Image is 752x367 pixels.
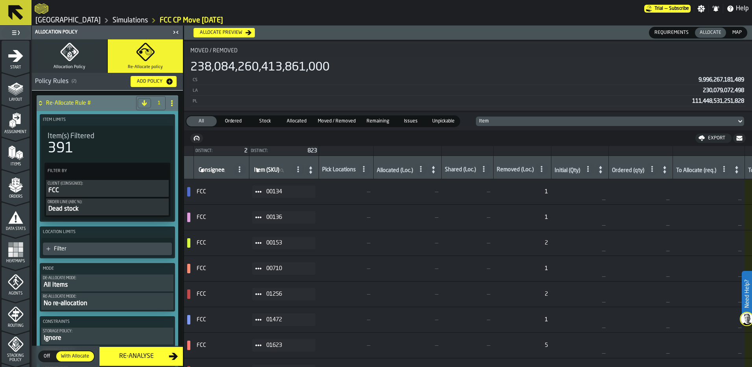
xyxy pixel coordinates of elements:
span: 00710 [266,265,309,272]
span: FCC [197,317,246,323]
span: Assignment [2,130,29,134]
button: button-Add Policy [131,76,177,87]
div: StatList-item-Distinct: [249,146,319,156]
label: Filter By [46,167,155,175]
span: — [738,248,741,254]
div: thumb [428,116,459,126]
span: RAW: 2 [496,240,548,246]
span: 823 [308,148,317,154]
span: — [602,273,605,280]
button: button- [733,133,746,143]
div: FCC [48,186,167,195]
span: FCC [197,291,246,297]
span: Issues [397,118,424,125]
div: thumb [650,28,693,38]
span: FCC [197,265,246,272]
div: Export [705,135,728,141]
div: De-Allocate Mode: [43,276,172,280]
li: menu Data Stats [2,202,29,234]
span: Allocation Policy [53,65,85,70]
span: — [322,265,370,272]
button: Order Line (ABC %):Dead stock [46,198,169,215]
div: Menu Subscription [644,5,691,13]
span: — [444,189,490,195]
span: — [666,324,669,331]
span: label [199,167,225,173]
span: — [738,299,741,305]
span: 01256 [266,291,309,297]
span: Unpickable [429,118,458,125]
span: Allocated [283,118,310,125]
div: Shared (Loc.) [445,167,476,174]
span: — [602,324,605,331]
span: Subscribe [669,6,689,11]
span: Items [2,162,29,167]
span: RAW: 2 [496,291,548,297]
span: 00134 [266,189,309,195]
a: logo-header [35,2,48,16]
span: RAW: 1 [496,317,548,323]
span: — [602,196,605,203]
div: Allocated (Loc.) [377,167,413,175]
div: Re-Allocate Rule # [37,95,133,111]
button: Storage policy:Ignore [41,328,173,345]
div: Distinct: [251,149,304,153]
span: — [602,299,605,305]
span: Layout [2,98,29,102]
span: Allocate [697,29,724,36]
label: button-switch-multi-Stock [249,115,281,127]
label: button-switch-multi-Off [38,350,55,362]
button: De-Allocate Mode:All items [41,274,173,291]
span: — [376,214,438,221]
li: menu Stacking Policy [2,331,29,363]
div: LA [192,88,700,93]
span: — [376,317,438,323]
span: — [602,248,605,254]
div: thumb [695,28,726,38]
div: Removed (Loc.) [497,167,534,174]
div: PolicyFilterItem-De-Allocate Mode [41,274,173,291]
div: DropdownMenuValue-item [473,117,747,126]
label: button-toggle-Toggle Full Menu [2,27,29,38]
label: button-switch-multi-All [186,115,217,127]
div: DropdownMenuValue-item [479,119,733,124]
div: thumb [218,116,249,126]
label: button-switch-multi-Map [727,27,747,39]
span: Heatmaps [2,259,29,263]
label: button-toggle-Close me [170,28,181,37]
li: menu Assignment [2,105,29,137]
button: Re-Allocate Mode:No re-allocation [41,293,173,310]
div: PolicyFilterItem-Re-Allocate Mode [41,293,173,310]
div: Title [184,44,752,57]
label: button-switch-multi-Remaining [361,115,395,127]
header: Allocation Policy [32,26,183,39]
span: 00153 [266,240,309,246]
button: Client (Consignee):FCC [46,180,169,197]
div: Filter [54,246,169,252]
div: thumb [186,116,217,126]
span: 1 [156,100,162,106]
span: — [322,317,370,323]
label: button-switch-multi-Moved / Removed [312,115,361,127]
div: StatList-item-Distinct: [194,146,249,156]
div: thumb [728,28,746,38]
button: button-Re-Analyse [100,347,183,366]
div: PL [192,99,689,104]
label: Mode [41,265,173,273]
label: button-switch-multi-Issues [395,115,427,127]
h4: Re-Allocate Rule # [46,100,133,106]
label: Constraints [41,318,173,326]
span: ( 2 ) [72,79,76,84]
div: Pick Locations [322,167,356,174]
span: Stock [251,118,278,125]
div: No re-allocation [43,299,172,308]
div: Title [190,48,746,54]
span: — [444,265,490,272]
label: button-toggle-Settings [694,5,708,13]
div: thumb [250,116,280,126]
span: Moved / Removed [190,48,238,54]
div: PolicyFilterItem-Client (Consignee) [46,180,169,197]
nav: Breadcrumb [35,16,749,25]
span: — [376,240,438,246]
span: — [666,299,669,305]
